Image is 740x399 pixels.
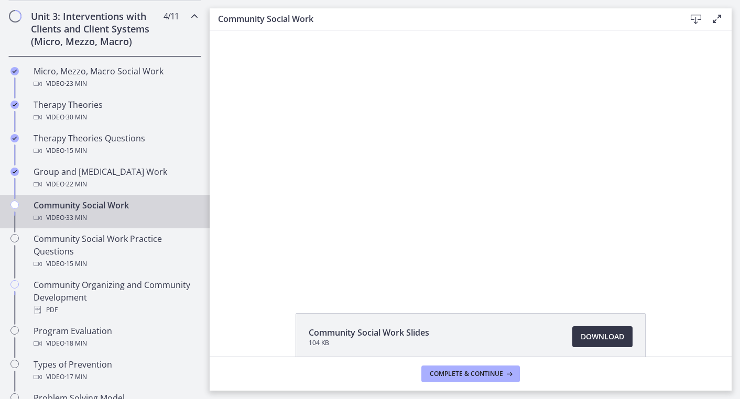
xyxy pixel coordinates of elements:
[34,232,197,270] div: Community Social Work Practice Questions
[34,132,197,157] div: Therapy Theories Questions
[10,67,19,75] i: Completed
[34,98,197,124] div: Therapy Theories
[430,370,503,378] span: Complete & continue
[10,168,19,176] i: Completed
[64,178,87,191] span: · 22 min
[64,212,87,224] span: · 33 min
[10,134,19,142] i: Completed
[34,358,197,383] div: Types of Prevention
[34,258,197,270] div: Video
[34,65,197,90] div: Micro, Mezzo, Macro Social Work
[64,258,87,270] span: · 15 min
[64,145,87,157] span: · 15 min
[572,326,633,347] a: Download
[581,330,624,343] span: Download
[64,77,87,90] span: · 23 min
[34,371,197,383] div: Video
[309,339,429,347] span: 104 KB
[64,111,87,124] span: · 30 min
[164,10,179,23] span: 4 / 11
[34,199,197,224] div: Community Social Work
[64,371,87,383] span: · 17 min
[210,30,732,289] iframe: Video Lesson
[10,101,19,109] i: Completed
[31,10,159,48] h2: Unit 3: Interventions with Clients and Client Systems (Micro, Mezzo, Macro)
[34,304,197,316] div: PDF
[64,337,87,350] span: · 18 min
[34,178,197,191] div: Video
[34,212,197,224] div: Video
[309,326,429,339] span: Community Social Work Slides
[34,111,197,124] div: Video
[34,145,197,157] div: Video
[34,279,197,316] div: Community Organizing and Community Development
[218,13,669,25] h3: Community Social Work
[34,325,197,350] div: Program Evaluation
[34,337,197,350] div: Video
[34,77,197,90] div: Video
[34,165,197,191] div: Group and [MEDICAL_DATA] Work
[421,365,520,382] button: Complete & continue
